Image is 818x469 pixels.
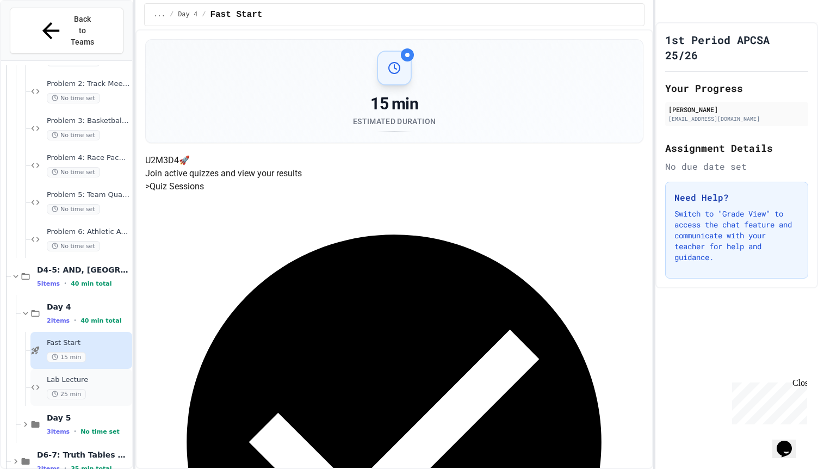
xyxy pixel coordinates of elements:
[772,425,807,458] iframe: chat widget
[74,427,76,436] span: •
[668,115,805,123] div: [EMAIL_ADDRESS][DOMAIN_NAME]
[47,167,100,177] span: No time set
[674,191,799,204] h3: Need Help?
[47,130,100,140] span: No time set
[47,413,130,423] span: Day 5
[145,167,643,180] p: Join active quizzes and view your results
[170,10,173,19] span: /
[47,227,130,237] span: Problem 6: Athletic Achievement Tracker
[47,153,130,163] span: Problem 4: Race Pace Calculator
[674,208,799,263] p: Switch to "Grade View" to access the chat feature and communicate with your teacher for help and ...
[80,317,121,324] span: 40 min total
[47,375,130,385] span: Lab Lecture
[47,204,100,214] span: No time set
[37,280,60,287] span: 5 items
[37,450,130,460] span: D6-7: Truth Tables & Combinatorics, DeMorgan's Law
[145,180,643,193] h5: > Quiz Sessions
[665,140,808,156] h2: Assignment Details
[80,428,120,435] span: No time set
[74,316,76,325] span: •
[668,104,805,114] div: [PERSON_NAME]
[210,8,262,21] span: Fast Start
[145,154,643,167] h4: U2M3D4 🚀
[202,10,206,19] span: /
[47,116,130,126] span: Problem 3: Basketball Scholarship Evaluation
[47,79,130,89] span: Problem 2: Track Meet Awards System
[64,279,66,288] span: •
[47,317,70,324] span: 2 items
[47,389,86,399] span: 25 min
[353,116,436,127] div: Estimated Duration
[353,94,436,114] div: 15 min
[47,93,100,103] span: No time set
[47,352,86,362] span: 15 min
[665,81,808,96] h2: Your Progress
[153,10,165,19] span: ...
[71,280,111,287] span: 40 min total
[47,338,130,348] span: Fast Start
[47,241,100,251] span: No time set
[47,302,130,312] span: Day 4
[665,160,808,173] div: No due date set
[70,14,96,48] span: Back to Teams
[728,378,807,424] iframe: chat widget
[10,8,123,54] button: Back to Teams
[37,265,130,275] span: D4-5: AND, [GEOGRAPHIC_DATA], NOT
[47,190,130,200] span: Problem 5: Team Qualification System
[178,10,197,19] span: Day 4
[665,32,808,63] h1: 1st Period APCSA 25/26
[4,4,75,69] div: Chat with us now!Close
[47,428,70,435] span: 3 items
